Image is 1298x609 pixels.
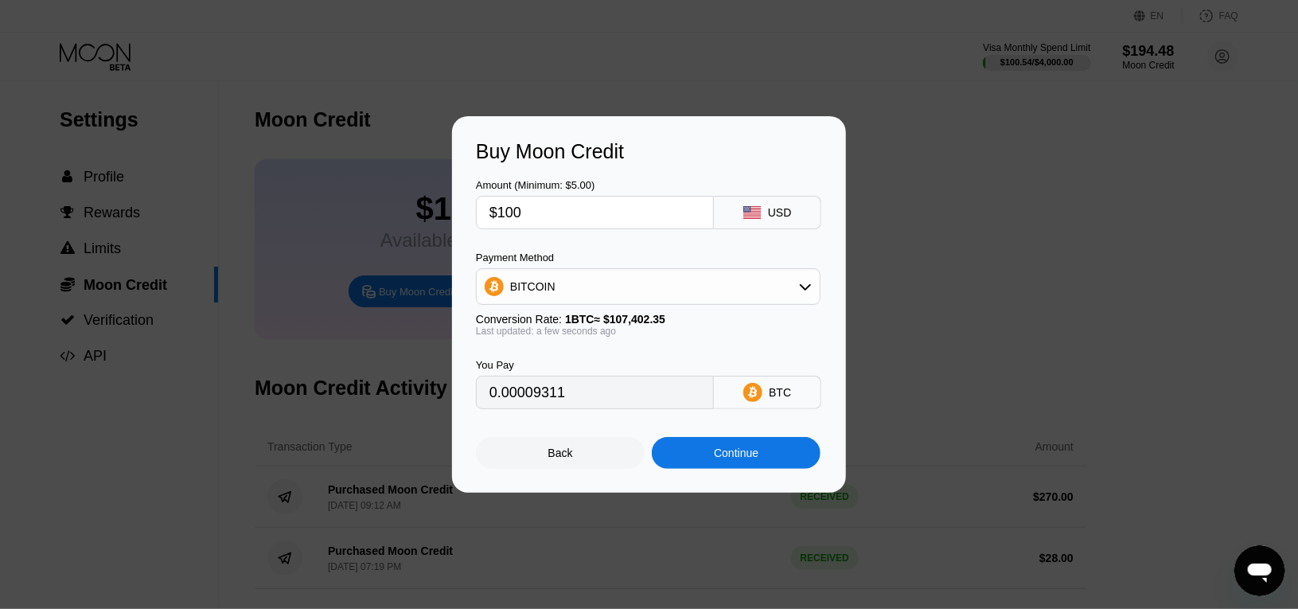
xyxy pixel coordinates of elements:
[565,313,665,326] span: 1 BTC ≈ $107,402.35
[1234,545,1285,596] iframe: Nút để khởi chạy cửa sổ nhắn tin
[476,252,821,264] div: Payment Method
[548,447,573,459] div: Back
[769,386,791,399] div: BTC
[476,179,714,191] div: Amount (Minimum: $5.00)
[476,313,821,326] div: Conversion Rate:
[477,271,820,303] div: BITCOIN
[714,447,758,459] div: Continue
[476,140,822,163] div: Buy Moon Credit
[476,437,645,469] div: Back
[489,197,700,228] input: $0.00
[768,206,792,219] div: USD
[510,280,555,293] div: BITCOIN
[652,437,821,469] div: Continue
[476,359,714,371] div: You Pay
[476,326,821,337] div: Last updated: a few seconds ago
